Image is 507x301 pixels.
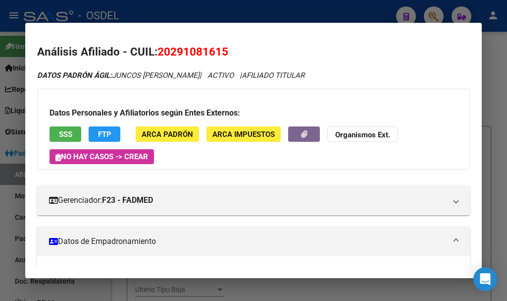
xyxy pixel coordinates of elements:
[473,267,497,291] div: Open Intercom Messenger
[37,227,470,256] mat-expansion-panel-header: Datos de Empadronamiento
[212,130,275,139] span: ARCA Impuestos
[327,126,398,142] button: Organismos Ext.
[37,71,112,80] strong: DATOS PADRÓN ÁGIL:
[102,194,153,206] strong: F23 - FADMED
[157,45,228,58] span: 20291081615
[37,185,470,215] mat-expansion-panel-header: Gerenciador:F23 - FADMED
[37,71,304,80] i: | ACTIVO |
[136,126,199,142] button: ARCA Padrón
[59,130,72,139] span: SSS
[37,44,470,60] h2: Análisis Afiliado - CUIL:
[50,126,81,142] button: SSS
[50,149,154,164] button: No hay casos -> Crear
[98,130,111,139] span: FTP
[50,107,457,119] h3: Datos Personales y Afiliatorios según Entes Externos:
[89,126,120,142] button: FTP
[142,130,193,139] span: ARCA Padrón
[206,126,281,142] button: ARCA Impuestos
[55,152,148,161] span: No hay casos -> Crear
[49,236,446,247] mat-panel-title: Datos de Empadronamiento
[335,130,390,139] strong: Organismos Ext.
[49,194,446,206] mat-panel-title: Gerenciador:
[37,71,200,80] span: JUNCOS [PERSON_NAME]
[242,71,304,80] span: AFILIADO TITULAR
